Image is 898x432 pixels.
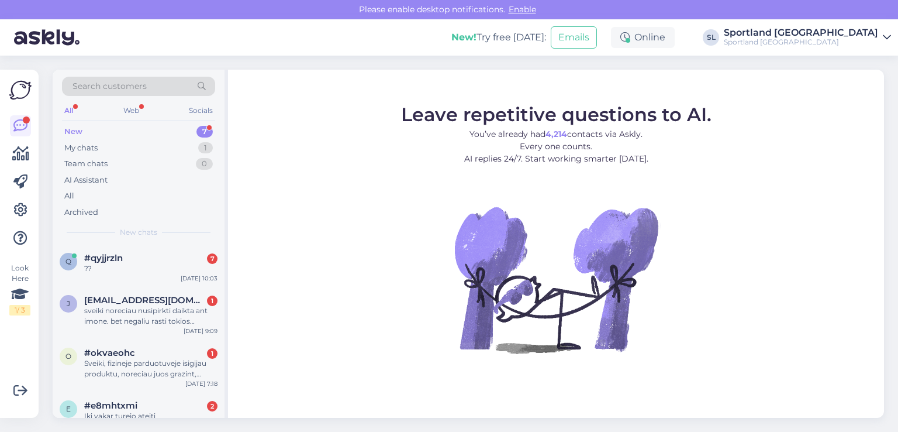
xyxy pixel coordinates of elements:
div: Sveiki, fizineje parduotuveje isigijau produktu, noreciau juos grazint, grazines juos atgausiu pi... [84,358,217,379]
div: Iki vakar turejo ateiti [84,411,217,421]
span: Enable [505,4,540,15]
div: Archived [64,207,98,218]
div: ?? [84,263,217,274]
img: No Chat active [451,174,661,385]
div: 7 [207,253,217,264]
span: #qyjjrzln [84,253,123,263]
div: Online [611,27,675,48]
div: sveiki noreciau nusipirkti daikta ant imone. bet negaliu rasti tokios galimybes. Ar gali buti kad... [84,306,217,327]
div: Web [121,103,141,118]
div: All [62,103,75,118]
div: [DATE] 10:03 [181,274,217,283]
span: juliusbabelis570@gmail.com [84,295,206,306]
div: Sportland [GEOGRAPHIC_DATA] [724,37,878,47]
div: [DATE] 7:18 [185,379,217,388]
div: 2 [207,401,217,412]
div: 1 [207,348,217,359]
span: q [65,257,71,266]
div: Team chats [64,158,108,170]
span: Leave repetitive questions to AI. [401,102,712,125]
div: Socials [186,103,215,118]
span: j [67,299,70,308]
span: e [66,404,71,413]
div: 0 [196,158,213,170]
div: [DATE] 9:09 [184,327,217,335]
div: AI Assistant [64,174,108,186]
span: New chats [120,227,157,238]
b: 4,214 [545,128,567,139]
div: SL [703,29,719,46]
p: You’ve already had contacts via Askly. Every one counts. AI replies 24/7. Start working smarter [... [401,128,712,164]
span: #e8mhtxmi [84,400,137,411]
div: 1 [198,142,213,154]
div: Sportland [GEOGRAPHIC_DATA] [724,28,878,37]
a: Sportland [GEOGRAPHIC_DATA]Sportland [GEOGRAPHIC_DATA] [724,28,891,47]
img: Askly Logo [9,79,32,101]
b: New! [451,32,476,43]
div: Try free [DATE]: [451,30,546,44]
div: 1 / 3 [9,305,30,316]
button: Emails [551,26,597,49]
span: o [65,352,71,361]
div: 7 [196,126,213,138]
div: New [64,126,82,138]
div: My chats [64,142,98,154]
span: #okvaeohc [84,348,135,358]
div: Look Here [9,263,30,316]
span: Search customers [72,80,147,92]
div: All [64,190,74,202]
div: 1 [207,296,217,306]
